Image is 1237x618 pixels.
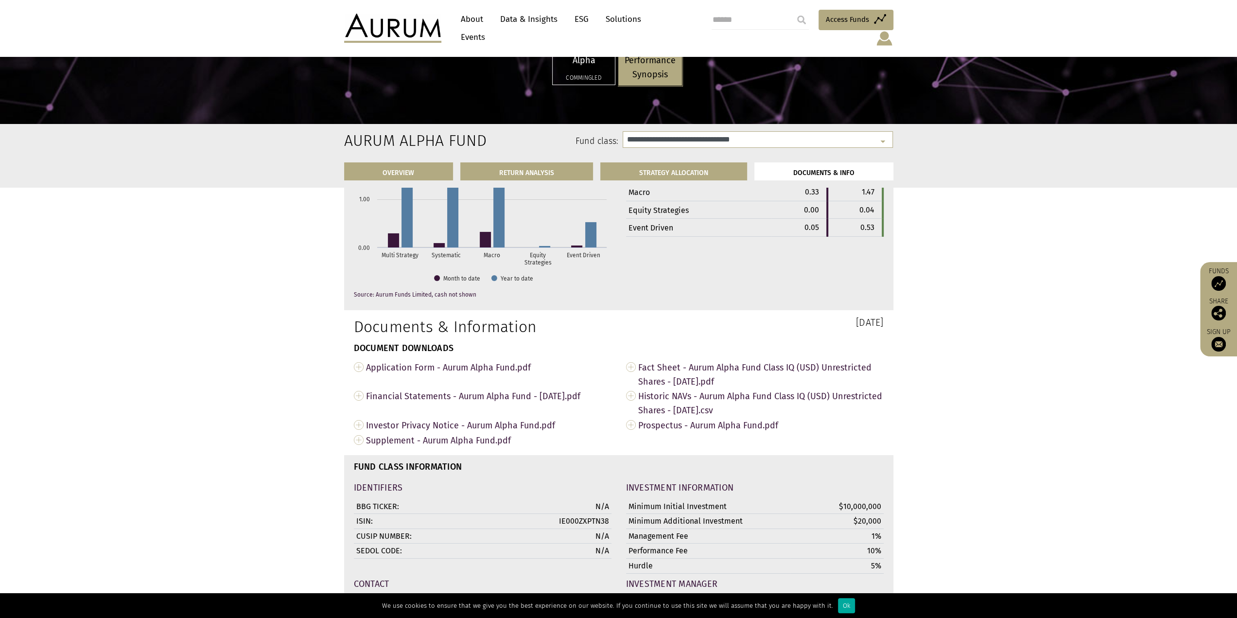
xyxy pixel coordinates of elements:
[518,544,611,559] td: N/A
[344,162,453,180] a: OVERVIEW
[518,529,611,544] td: N/A
[518,499,611,514] td: N/A
[638,360,884,389] span: Fact Sheet - Aurum Alpha Fund Class IQ (USD) Unrestricted Shares - [DATE].pdf
[438,135,618,148] label: Fund class:
[626,201,771,219] td: Equity Strategies
[518,514,611,529] td: IE000ZXPTN38
[1205,267,1232,291] a: Funds
[354,483,611,492] h4: IDENTIFIERS
[827,201,883,219] td: 0.04
[771,219,827,237] td: 0.05
[626,219,771,237] td: Event Driven
[354,499,518,514] td: BBG TICKER:
[1205,328,1232,352] a: Sign up
[790,559,884,574] td: 5%
[460,162,593,180] a: RETURN ANALYSIS
[570,10,593,28] a: ESG
[354,529,518,544] td: CUSIP NUMBER:
[366,360,611,375] span: Application Form - Aurum Alpha Fund.pdf
[827,219,883,237] td: 0.53
[495,10,562,28] a: Data & Insights
[443,275,480,282] text: Month to date
[559,75,609,81] h5: Commingled
[826,14,869,25] span: Access Funds
[366,433,611,448] span: Supplement - Aurum Alpha Fund.pdf
[344,131,423,150] h2: Aurum Alpha Fund
[1205,298,1232,320] div: Share
[500,275,533,282] text: Year to date
[366,418,611,433] span: Investor Privacy Notice - Aurum Alpha Fund.pdf
[456,10,488,28] a: About
[790,529,884,544] td: 1%
[354,580,611,588] h4: Contact
[626,514,790,529] td: Minimum Additional Investment
[1211,306,1226,320] img: Share this post
[359,196,370,203] text: 1.00
[790,514,884,529] td: $20,000
[382,252,418,259] text: Multi Strategy
[1211,337,1226,352] img: Sign up to our newsletter
[524,252,551,266] text: Equity Strategies
[354,318,611,336] h1: Documents & Information
[626,318,884,327] h3: [DATE]
[354,514,518,529] td: ISIN:
[600,162,747,180] a: STRATEGY ALLOCATION
[875,30,893,47] img: account-icon.svg
[790,499,884,514] td: $10,000,000
[354,292,611,298] p: Source: Aurum Funds Limited, cash not shown
[484,252,500,259] text: Macro
[626,183,771,201] td: Macro
[626,529,790,544] td: Management Fee
[771,201,827,219] td: 0.00
[771,183,827,201] td: 0.33
[626,499,790,514] td: Minimum Initial Investment
[625,53,676,82] p: Performance Synopsis
[366,388,611,404] span: Financial Statements - Aurum Alpha Fund - [DATE].pdf
[827,183,883,201] td: 1.47
[344,14,441,43] img: Aurum
[354,544,518,559] td: SEDOL CODE:
[819,10,893,30] a: Access Funds
[1211,276,1226,291] img: Access Funds
[838,598,855,613] div: Ok
[354,343,454,353] strong: DOCUMENT DOWNLOADS
[790,544,884,559] td: 10%
[626,580,884,588] h4: Investment Manager
[626,544,790,559] td: Performance Fee
[431,252,460,259] text: Systematic
[354,461,462,472] strong: FUND CLASS INFORMATION
[456,28,485,46] a: Events
[638,418,884,433] span: Prospectus - Aurum Alpha Fund.pdf
[792,10,811,30] input: Submit
[638,388,884,418] span: Historic NAVs - Aurum Alpha Fund Class IQ (USD) Unrestricted Shares - [DATE].csv
[358,245,370,251] text: 0.00
[626,483,884,492] h4: INVESTMENT INFORMATION
[567,252,600,259] text: Event Driven
[626,559,790,574] td: Hurdle
[559,53,609,68] p: Alpha
[601,10,646,28] a: Solutions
